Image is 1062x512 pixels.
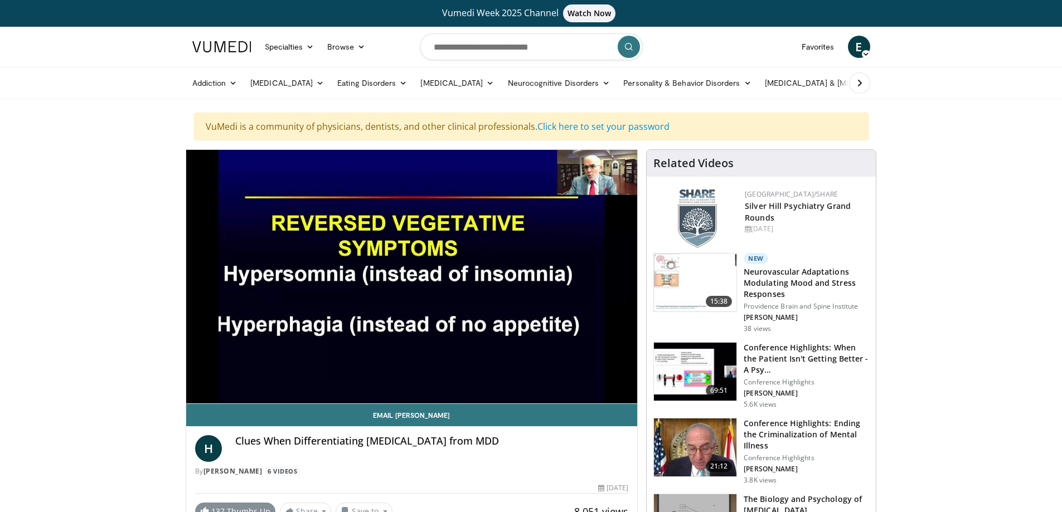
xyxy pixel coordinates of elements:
[745,224,867,234] div: [DATE]
[744,400,777,409] p: 5.6K views
[654,253,736,311] img: 4562edde-ec7e-4758-8328-0659f7ef333d.150x105_q85_crop-smart_upscale.jpg
[744,342,869,376] h3: Conference Highlights: When the Patient Isn't Getting Better - A Psy…
[744,465,869,474] p: [PERSON_NAME]
[744,266,869,300] h3: Neurovascular Adaptations Modulating Mood and Stress Responses
[706,385,733,396] span: 69:51
[186,404,638,426] a: Email [PERSON_NAME]
[706,296,733,307] span: 15:38
[744,302,869,311] p: Providence Brain and Spine Institute
[203,466,263,476] a: [PERSON_NAME]
[744,253,768,264] p: New
[744,476,777,485] p: 3.8K views
[563,4,616,22] span: Watch Now
[795,36,841,58] a: Favorites
[745,189,838,199] a: [GEOGRAPHIC_DATA]/SHARE
[848,36,870,58] a: E
[331,72,414,94] a: Eating Disorders
[678,189,717,248] img: f8aaeb6d-318f-4fcf-bd1d-54ce21f29e87.png.150x105_q85_autocrop_double_scale_upscale_version-0.2.png
[653,157,734,170] h4: Related Videos
[235,435,629,447] h4: Clues When Differentiating [MEDICAL_DATA] from MDD
[653,253,869,333] a: 15:38 New Neurovascular Adaptations Modulating Mood and Stress Responses Providence Brain and Spi...
[617,72,758,94] a: Personality & Behavior Disorders
[414,72,501,94] a: [MEDICAL_DATA]
[744,418,869,451] h3: Conference Highlights: Ending the Criminalization of Mental Illness
[654,343,736,401] img: 4362ec9e-0993-4580-bfd4-8e18d57e1d49.150x105_q85_crop-smart_upscale.jpg
[744,378,869,387] p: Conference Highlights
[258,36,321,58] a: Specialties
[195,435,222,462] a: H
[758,72,918,94] a: [MEDICAL_DATA] & [MEDICAL_DATA]
[598,483,628,493] div: [DATE]
[745,201,851,223] a: Silver Hill Psychiatry Grand Rounds
[653,342,869,409] a: 69:51 Conference Highlights: When the Patient Isn't Getting Better - A Psy… Conference Highlights...
[653,418,869,485] a: 21:12 Conference Highlights: Ending the Criminalization of Mental Illness Conference Highlights [...
[744,313,869,322] p: [PERSON_NAME]
[654,418,736,476] img: 1419e6f0-d69a-482b-b3ae-1573189bf46e.150x105_q85_crop-smart_upscale.jpg
[194,113,869,140] div: VuMedi is a community of physicians, dentists, and other clinical professionals.
[744,389,869,398] p: [PERSON_NAME]
[537,120,670,133] a: Click here to set your password
[420,33,643,60] input: Search topics, interventions
[744,454,869,462] p: Conference Highlights
[501,72,617,94] a: Neurocognitive Disorders
[186,150,638,404] video-js: Video Player
[195,466,629,476] div: By
[244,72,331,94] a: [MEDICAL_DATA]
[264,466,301,476] a: 6 Videos
[706,461,733,472] span: 21:12
[186,72,244,94] a: Addiction
[744,324,771,333] p: 38 views
[192,41,251,52] img: VuMedi Logo
[321,36,372,58] a: Browse
[194,4,869,22] a: Vumedi Week 2025 ChannelWatch Now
